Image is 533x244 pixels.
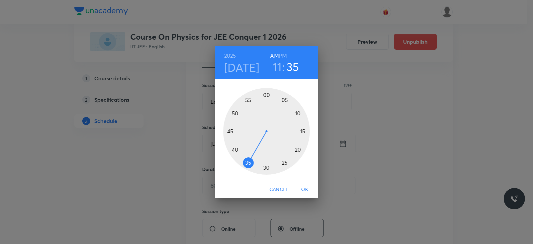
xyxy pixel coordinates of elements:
[282,60,285,74] h3: :
[270,51,278,60] button: AM
[297,185,313,194] span: OK
[224,51,236,60] button: 2025
[269,185,289,194] span: Cancel
[267,183,291,196] button: Cancel
[294,183,315,196] button: OK
[273,60,282,74] button: 11
[224,60,260,74] button: [DATE]
[279,51,287,60] button: PM
[286,60,299,74] button: 35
